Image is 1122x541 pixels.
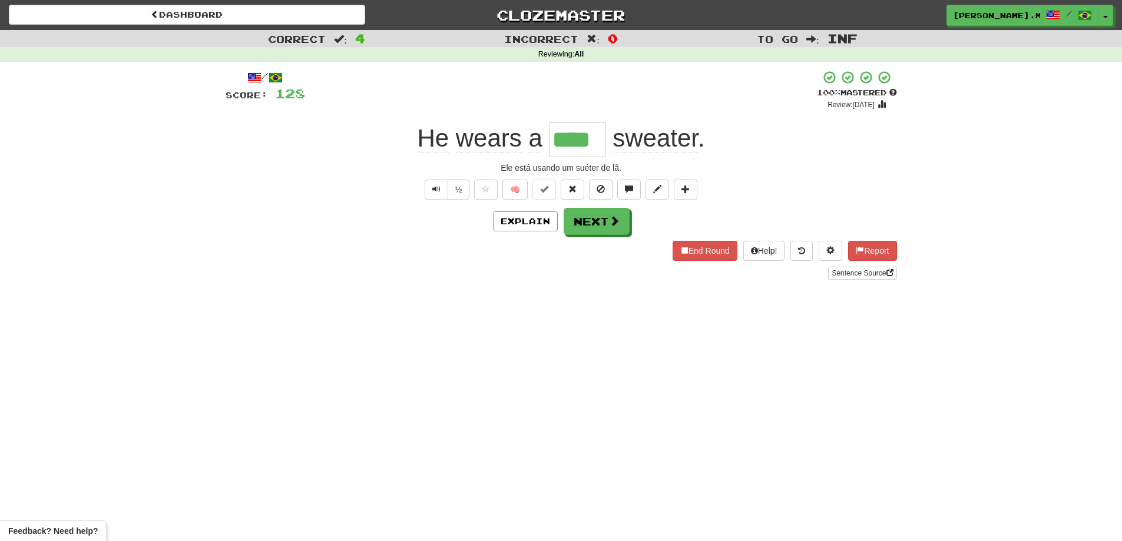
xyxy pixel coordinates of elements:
[532,180,556,200] button: Set this sentence to 100% Mastered (alt+m)
[268,33,326,45] span: Correct
[448,180,470,200] button: ½
[757,33,798,45] span: To go
[425,180,448,200] button: Play sentence audio (ctl+space)
[589,180,613,200] button: Ignore sentence (alt+i)
[743,241,785,261] button: Help!
[790,241,813,261] button: Round history (alt+y)
[613,124,698,152] span: sweater
[504,33,578,45] span: Incorrect
[8,525,98,537] span: Open feedback widget
[646,180,669,200] button: Edit sentence (alt+d)
[528,124,542,152] span: a
[828,31,858,45] span: Inf
[275,86,305,101] span: 128
[226,162,897,174] div: Ele está usando um suéter de lã.
[1066,9,1072,18] span: /
[946,5,1098,26] a: [PERSON_NAME].morais /
[574,50,584,58] strong: All
[502,180,528,200] button: 🧠
[674,180,697,200] button: Add to collection (alt+a)
[828,267,896,280] a: Sentence Source
[493,211,558,231] button: Explain
[608,31,618,45] span: 0
[606,124,705,152] span: .
[355,31,365,45] span: 4
[848,241,896,261] button: Report
[564,208,630,235] button: Next
[617,180,641,200] button: Discuss sentence (alt+u)
[417,124,449,152] span: He
[456,124,522,152] span: wears
[673,241,737,261] button: End Round
[587,34,600,44] span: :
[334,34,347,44] span: :
[226,90,268,100] span: Score:
[474,180,498,200] button: Favorite sentence (alt+f)
[953,10,1040,21] span: [PERSON_NAME].morais
[806,34,819,44] span: :
[817,88,897,98] div: Mastered
[383,5,739,25] a: Clozemaster
[9,5,365,25] a: Dashboard
[561,180,584,200] button: Reset to 0% Mastered (alt+r)
[226,70,305,85] div: /
[828,101,875,109] small: Review: [DATE]
[817,88,840,97] span: 100 %
[422,180,470,200] div: Text-to-speech controls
